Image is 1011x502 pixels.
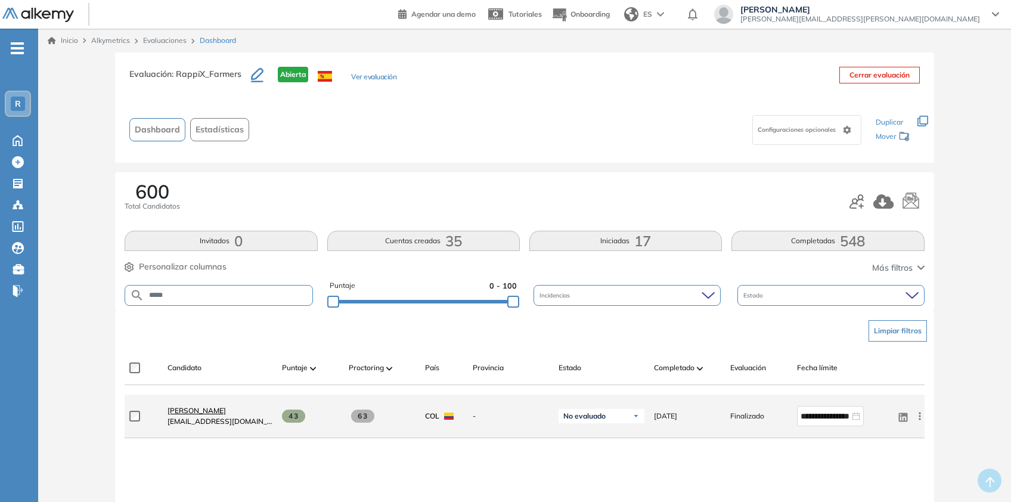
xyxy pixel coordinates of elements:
img: [missing "en.ARROW_ALT" translation] [697,367,703,370]
span: Puntaje [282,362,308,373]
span: R [15,99,21,109]
span: Incidencias [539,291,572,300]
span: 0 - 100 [489,280,517,292]
button: Cerrar evaluación [839,67,920,83]
button: Dashboard [129,118,185,141]
button: Onboarding [551,2,610,27]
img: Ícono de flecha [632,413,640,420]
span: Alkymetrics [91,36,130,45]
div: Configuraciones opcionales [752,115,861,145]
span: Estado [743,291,765,300]
i: - [11,47,24,49]
span: Provincia [473,362,504,373]
span: Onboarding [570,10,610,18]
a: [PERSON_NAME] [168,405,272,416]
span: [PERSON_NAME][EMAIL_ADDRESS][PERSON_NAME][DOMAIN_NAME] [740,14,980,24]
span: Finalizado [730,411,764,422]
span: : RappiX_Farmers [172,69,241,79]
span: Agendar una demo [411,10,476,18]
button: Estadísticas [190,118,249,141]
button: Personalizar columnas [125,261,227,273]
button: Iniciadas17 [529,231,722,251]
div: Estado [737,285,925,306]
span: Evaluación [730,362,766,373]
img: COL [444,413,454,420]
img: SEARCH_ALT [130,288,144,303]
span: - [473,411,549,422]
span: País [425,362,439,373]
span: Candidato [168,362,201,373]
span: Configuraciones opcionales [758,125,838,134]
span: [DATE] [654,411,677,422]
img: [missing "en.ARROW_ALT" translation] [386,367,392,370]
img: world [624,7,638,21]
a: Inicio [48,35,78,46]
span: Total Candidatos [125,201,180,212]
span: Tutoriales [508,10,542,18]
span: Dashboard [200,35,236,46]
button: Ver evaluación [351,72,396,84]
span: Estadísticas [196,123,244,136]
button: Limpiar filtros [869,320,927,342]
span: [PERSON_NAME] [740,5,980,14]
button: Cuentas creadas35 [327,231,520,251]
button: Invitados0 [125,231,317,251]
span: ES [643,9,652,20]
span: Completado [654,362,694,373]
span: Más filtros [872,262,913,274]
span: Puntaje [330,280,355,292]
span: Estado [559,362,581,373]
span: Personalizar columnas [139,261,227,273]
button: Más filtros [872,262,925,274]
span: [EMAIL_ADDRESS][DOMAIN_NAME] [168,416,272,427]
a: Evaluaciones [143,36,187,45]
h3: Evaluación [129,67,251,92]
img: arrow [657,12,664,17]
span: close-circle [852,412,860,420]
div: Mover [876,126,910,148]
span: Duplicar [876,117,903,126]
span: Abierta [278,67,308,82]
span: Proctoring [349,362,384,373]
img: [missing "en.ARROW_ALT" translation] [310,367,316,370]
span: Fecha límite [797,362,838,373]
a: Agendar una demo [398,6,476,20]
span: Dashboard [135,123,180,136]
span: 43 [282,410,305,423]
button: Completadas548 [731,231,924,251]
span: [PERSON_NAME] [168,406,226,415]
span: COL [425,411,439,422]
span: No evaluado [563,411,606,421]
img: ESP [318,71,332,82]
span: 600 [135,182,169,201]
div: Incidencias [534,285,721,306]
img: Logo [2,8,74,23]
span: 63 [351,410,374,423]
